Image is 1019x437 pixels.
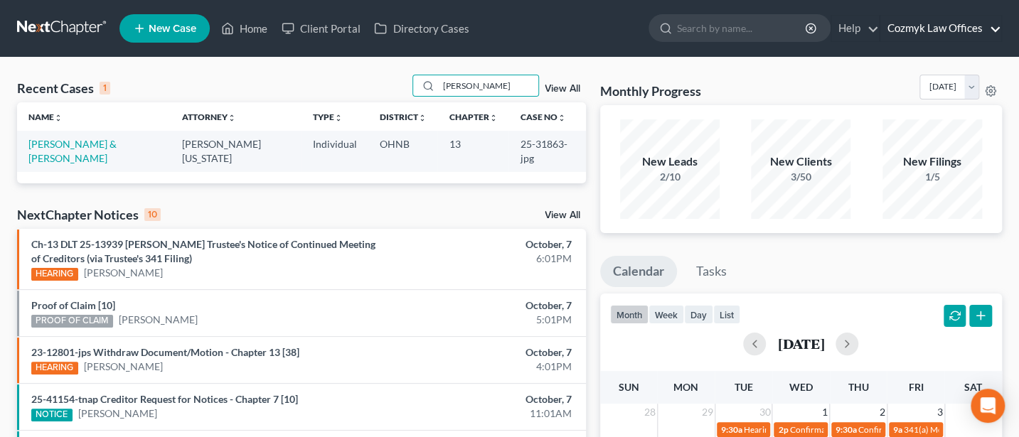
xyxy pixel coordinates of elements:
span: Confirmation Hearing for [PERSON_NAME] [789,424,952,435]
div: 1/5 [882,170,982,184]
td: 13 [437,131,508,171]
div: New Clients [751,153,850,170]
a: [PERSON_NAME] [84,266,163,280]
a: Cozmyk Law Offices [880,16,1001,41]
a: Help [831,16,879,41]
a: [PERSON_NAME] & [PERSON_NAME] [28,138,117,164]
div: 3/50 [751,170,850,184]
button: week [649,305,684,324]
div: 5:01PM [401,313,572,327]
span: 9:30a [836,424,857,435]
td: OHNB [368,131,437,171]
i: unfold_more [228,114,236,122]
input: Search by name... [677,15,807,41]
a: Typeunfold_more [312,112,342,122]
a: Directory Cases [367,16,476,41]
button: month [610,305,649,324]
span: Mon [673,381,698,393]
a: Ch-13 DLT 25-13939 [PERSON_NAME] Trustee's Notice of Continued Meeting of Creditors (via Trustee'... [31,238,375,264]
span: 1 [821,404,829,421]
a: [PERSON_NAME] [84,360,163,374]
input: Search by name... [439,75,538,96]
a: Calendar [600,256,677,287]
div: Recent Cases [17,80,110,97]
span: Thu [848,381,869,393]
span: Tue [734,381,752,393]
a: View All [545,84,580,94]
div: NextChapter Notices [17,206,161,223]
div: HEARING [31,362,78,374]
a: Case Nounfold_more [520,112,565,122]
span: Wed [789,381,813,393]
div: NOTICE [31,409,73,421]
a: [PERSON_NAME] [119,313,198,327]
div: 11:01AM [401,406,572,421]
span: 29 [700,404,715,421]
span: New Case [149,23,196,34]
div: New Leads [620,153,720,170]
a: Client Portal [274,16,367,41]
i: unfold_more [334,114,342,122]
a: Attorneyunfold_more [182,112,236,122]
div: October, 7 [401,392,572,406]
div: New Filings [882,153,982,170]
i: unfold_more [54,114,63,122]
span: 2p [778,424,788,435]
div: October, 7 [401,298,572,313]
a: Chapterunfold_more [449,112,497,122]
span: 9a [893,424,902,435]
td: [PERSON_NAME][US_STATE] [171,131,301,171]
div: 4:01PM [401,360,572,374]
div: PROOF OF CLAIM [31,315,113,328]
div: 2/10 [620,170,720,184]
a: Home [214,16,274,41]
div: HEARING [31,268,78,281]
span: 3 [936,404,944,421]
button: day [684,305,713,324]
a: Tasks [683,256,740,287]
span: 9:30a [721,424,742,435]
span: Sun [618,381,639,393]
td: Individual [301,131,368,171]
i: unfold_more [489,114,497,122]
div: October, 7 [401,345,572,360]
td: 25-31863-jpg [508,131,585,171]
span: 2 [878,404,887,421]
span: 28 [643,404,657,421]
i: unfold_more [417,114,426,122]
span: Hearing for [PERSON_NAME] [744,424,855,435]
i: unfold_more [557,114,565,122]
a: View All [545,210,580,220]
h2: [DATE] [777,336,824,351]
a: Districtunfold_more [379,112,426,122]
a: 23-12801-jps Withdraw Document/Motion - Chapter 13 [38] [31,346,299,358]
span: Sat [964,381,982,393]
h3: Monthly Progress [600,82,701,99]
a: 25-41154-tnap Creditor Request for Notices - Chapter 7 [10] [31,393,298,405]
span: 30 [757,404,772,421]
button: list [713,305,740,324]
a: Proof of Claim [10] [31,299,115,311]
div: 6:01PM [401,252,572,266]
a: [PERSON_NAME] [78,406,157,421]
a: Nameunfold_more [28,112,63,122]
div: 1 [100,82,110,95]
div: 10 [144,208,161,221]
div: October, 7 [401,237,572,252]
span: Fri [908,381,923,393]
div: Open Intercom Messenger [971,389,1005,423]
